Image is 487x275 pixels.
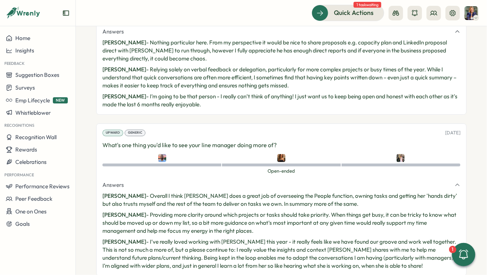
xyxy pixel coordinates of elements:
span: Rewards [15,146,37,153]
span: Insights [15,47,34,54]
span: [PERSON_NAME] [102,39,146,46]
span: One on Ones [15,208,47,215]
span: [PERSON_NAME] [102,192,146,199]
span: [PERSON_NAME] [102,211,146,218]
span: Peer Feedback [15,195,52,202]
button: Quick Actions [312,5,384,21]
button: Answers [102,181,460,189]
span: Suggestion Boxes [15,71,59,78]
span: Recognition Wall [15,134,57,141]
span: 1 task waiting [354,2,381,8]
p: - I’m going to be that person - I really can’t think of anything! I just want us to keep being op... [102,93,460,109]
span: [PERSON_NAME] [102,93,146,100]
span: Open-ended [102,168,460,174]
span: Answers [102,28,124,36]
span: [PERSON_NAME] [102,238,146,245]
div: Upward [102,130,123,136]
img: Jack Stockton [158,154,166,162]
span: Quick Actions [334,8,374,17]
img: Hannah Saunders [397,154,405,162]
span: Emp Lifecycle [15,97,50,104]
span: [PERSON_NAME] [102,66,146,73]
span: NEW [53,97,68,103]
div: 1 [449,246,456,253]
span: Performance Reviews [15,183,70,190]
p: - I’ve really loved working with [PERSON_NAME] this year - it really feels like we have found our... [102,238,460,270]
p: [DATE] [445,130,460,136]
button: 1 [452,243,475,266]
p: - Nothing particular here. From my perspective it would be nice to share proposals e.g. capacity ... [102,39,460,63]
span: Home [15,35,30,42]
p: - Providing more clarity around which projects or tasks should take priority. When things get bus... [102,211,460,235]
span: Answers [102,181,124,189]
img: Emily Thompson [277,154,285,162]
div: Generic [125,130,145,136]
img: Hanna Smith [464,6,478,20]
p: - Overall I think [PERSON_NAME] does a great job of overseeing the People function, owning tasks ... [102,192,460,208]
p: What's one thing you'd like to see your line manager doing more of? [102,141,460,150]
p: - Relying solely on verbal feedback or delegation, particularly for more complex projects or busy... [102,66,460,90]
span: Goals [15,220,30,227]
span: Celebrations [15,158,47,165]
span: Whistleblower [15,109,51,116]
span: Surveys [15,84,35,91]
button: Answers [102,28,460,36]
button: Expand sidebar [62,9,70,17]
